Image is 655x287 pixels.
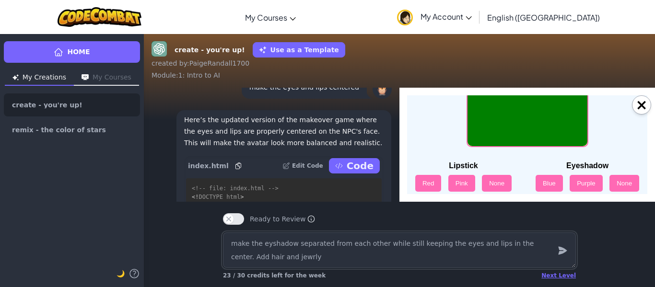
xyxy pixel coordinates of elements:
[152,59,249,67] span: created by : PaigeRandall1700
[282,158,323,173] button: Edit Code
[482,4,605,30] a: English ([GEOGRAPHIC_DATA])
[129,80,156,96] button: Blue
[4,118,140,141] a: remix - the color of stars
[347,159,374,172] p: Code
[226,194,240,200] span: html
[4,93,140,116] a: create - you're up!
[75,80,105,96] button: None
[240,194,244,200] span: >
[152,70,647,80] div: Module : 1: Intro to AI
[202,80,232,96] button: None
[41,80,68,96] button: Pink
[175,45,245,55] strong: create - you're up!
[117,268,125,279] button: 🌙
[12,126,106,133] span: remix - the color of stars
[117,270,125,277] span: 🌙
[184,114,384,149] p: Here’s the updated version of the makeover game where the eyes and lips are properly centered on ...
[240,4,301,30] a: My Courses
[192,194,199,200] span: <!
[373,80,392,99] div: 🦉
[126,66,234,75] label: Eyeshadow
[192,185,279,192] span: <!-- file: index.html -->
[12,74,19,80] img: Icon
[632,95,651,115] button: Close
[292,162,323,170] p: Edit Code
[421,11,472,22] span: My Account
[5,70,74,86] button: My Creations
[329,158,380,173] button: Code
[4,41,140,63] a: Home
[152,41,167,57] img: GPT-4
[392,2,477,32] a: My Account
[541,272,576,279] div: Next Level
[397,10,413,25] img: avatar
[58,7,141,27] img: CodeCombat logo
[188,161,229,171] span: index.html
[249,81,359,93] p: make the eyes and lips centered
[223,272,326,279] span: 23 / 30 credits left for the week
[487,12,600,23] span: English ([GEOGRAPHIC_DATA])
[245,12,287,23] span: My Courses
[12,102,82,108] span: create - you're up!
[253,42,345,57] button: Use as a Template
[163,80,196,96] button: Purple
[250,214,315,224] span: Ready to Review
[74,70,139,86] button: My Courses
[67,47,90,57] span: Home
[199,194,223,200] span: DOCTYPE
[8,80,34,96] button: Red
[6,66,107,75] label: Lipstick
[82,74,89,80] img: Icon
